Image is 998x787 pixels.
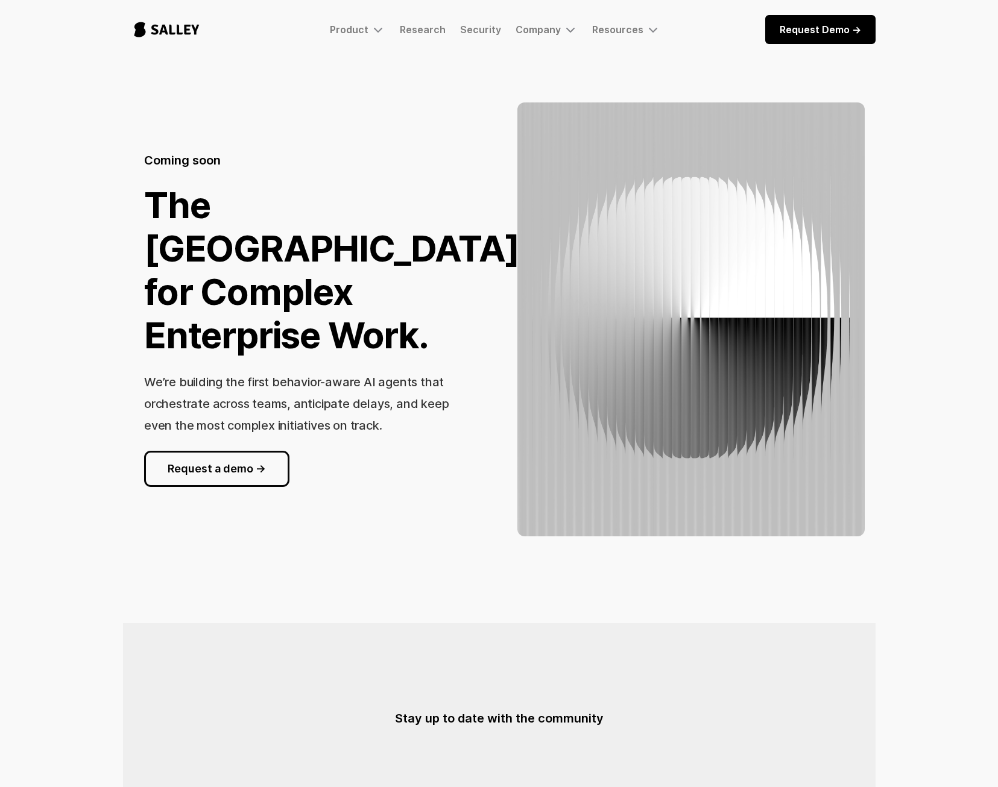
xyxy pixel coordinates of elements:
a: home [123,10,210,49]
h3: We’re building the first behavior-aware AI agents that orchestrate across teams, anticipate delay... [144,375,449,433]
a: Security [460,24,501,36]
a: Research [400,24,446,36]
a: Request a demo -> [144,451,289,487]
h5: Coming soon [144,152,221,169]
a: Request Demo -> [765,15,876,44]
div: Resources [592,22,660,37]
div: Company [516,22,578,37]
h1: The [GEOGRAPHIC_DATA] for Complex Enterprise Work. [144,183,520,357]
h5: Stay up to date with the community [395,710,604,727]
div: Resources [592,24,643,36]
div: Product [330,24,368,36]
div: Product [330,22,385,37]
div: Company [516,24,561,36]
